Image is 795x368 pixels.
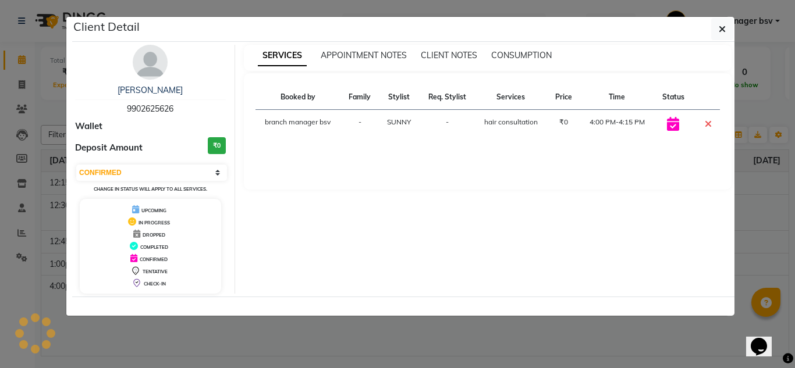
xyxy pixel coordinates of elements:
th: Booked by [255,85,340,110]
th: Services [475,85,547,110]
th: Status [654,85,693,110]
span: TENTATIVE [143,269,168,274]
span: CONSUMPTION [491,50,552,60]
td: branch manager bsv [255,110,340,140]
td: - [340,110,379,140]
th: Price [547,85,580,110]
small: Change in status will apply to all services. [94,186,207,192]
span: DROPPED [143,232,165,238]
span: 9902625626 [127,103,173,114]
h5: Client Detail [73,18,140,35]
td: 4:00 PM-4:15 PM [580,110,654,140]
th: Family [340,85,379,110]
span: APPOINTMENT NOTES [321,50,407,60]
span: UPCOMING [141,208,166,213]
div: hair consultation [482,117,540,127]
td: - [420,110,475,140]
iframe: chat widget [746,321,783,356]
th: Time [580,85,654,110]
img: avatar [133,45,168,80]
div: ₹0 [554,117,573,127]
span: Wallet [75,120,102,133]
th: Stylist [379,85,419,110]
span: COMPLETED [140,244,168,250]
th: Req. Stylist [420,85,475,110]
span: CLIENT NOTES [421,50,477,60]
span: SUNNY [387,117,411,126]
span: Deposit Amount [75,141,143,155]
span: CONFIRMED [140,256,168,262]
span: CHECK-IN [144,281,166,287]
span: SERVICES [258,45,307,66]
a: [PERSON_NAME] [118,85,183,95]
span: IN PROGRESS [139,220,170,226]
h3: ₹0 [208,137,226,154]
